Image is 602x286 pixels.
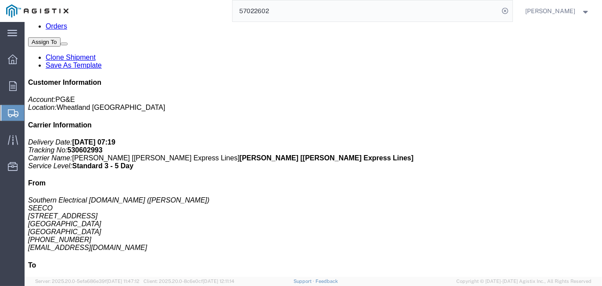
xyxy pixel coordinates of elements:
[315,279,338,284] a: Feedback
[6,4,68,18] img: logo
[107,279,140,284] span: [DATE] 11:47:12
[35,279,140,284] span: Server: 2025.20.0-5efa686e39f
[456,278,591,285] span: Copyright © [DATE]-[DATE] Agistix Inc., All Rights Reserved
[525,6,590,16] button: [PERSON_NAME]
[526,6,576,16] span: Tanisha Edwards
[233,0,499,22] input: Search for shipment number, reference number
[203,279,234,284] span: [DATE] 12:11:14
[143,279,234,284] span: Client: 2025.20.0-8c6e0cf
[294,279,315,284] a: Support
[25,22,602,277] iframe: FS Legacy Container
